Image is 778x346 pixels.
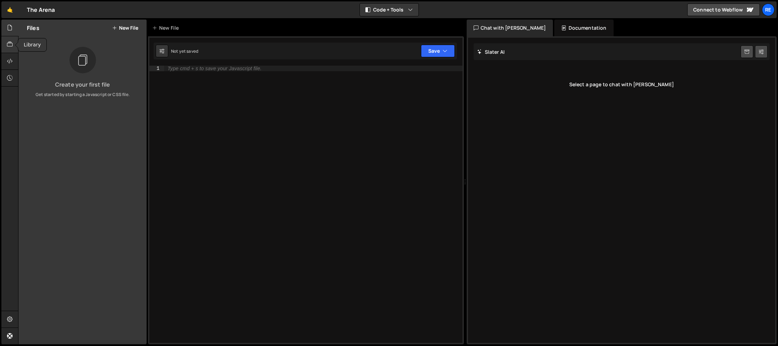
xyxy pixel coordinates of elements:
[474,71,770,98] div: Select a page to chat with [PERSON_NAME]
[152,24,181,31] div: New File
[477,49,505,55] h2: Slater AI
[18,38,46,51] div: Library
[149,66,164,71] div: 1
[168,66,261,71] div: Type cmd + s to save your Javascript file.
[27,24,39,32] h2: Files
[554,20,613,36] div: Documentation
[762,3,775,16] a: Re
[421,45,455,57] button: Save
[24,91,141,98] p: Get started by starting a Javascript or CSS file.
[467,20,553,36] div: Chat with [PERSON_NAME]
[171,48,198,54] div: Not yet saved
[1,1,18,18] a: 🤙
[112,25,138,31] button: New File
[687,3,760,16] a: Connect to Webflow
[360,3,418,16] button: Code + Tools
[27,6,55,14] div: The Arena
[24,82,141,87] h3: Create your first file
